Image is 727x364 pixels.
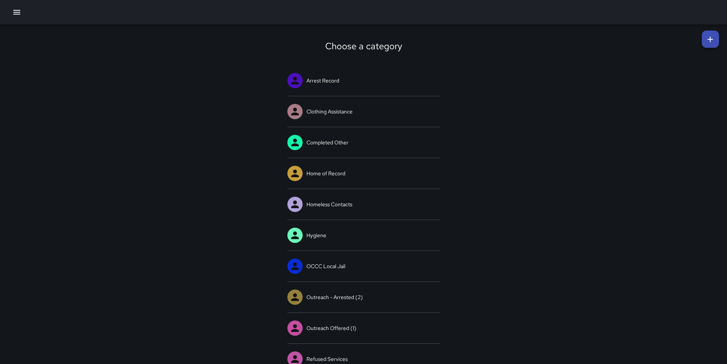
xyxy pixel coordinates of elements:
a: Hygiene [287,220,440,251]
a: Completed Other [287,127,440,158]
div: Choose a category [297,40,430,52]
a: Arrest Record [287,65,440,96]
a: Clothing Assistance [287,96,440,127]
a: Home of Record [287,158,440,189]
a: Homeless Contacts [287,189,440,220]
a: Outreach - Arrested (2) [287,282,440,312]
a: OCCC Local Jail [287,251,440,281]
a: Outreach Offered (1) [287,313,440,343]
